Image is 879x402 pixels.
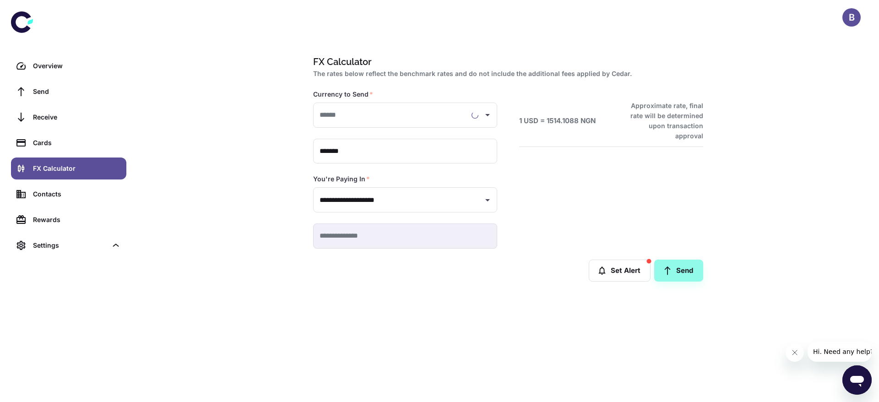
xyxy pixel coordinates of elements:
[33,189,121,199] div: Contacts
[33,215,121,225] div: Rewards
[481,194,494,206] button: Open
[33,138,121,148] div: Cards
[11,132,126,154] a: Cards
[33,87,121,97] div: Send
[654,260,703,282] a: Send
[519,116,596,126] h6: 1 USD = 1514.1088 NGN
[11,81,126,103] a: Send
[11,234,126,256] div: Settings
[11,55,126,77] a: Overview
[11,158,126,179] a: FX Calculator
[33,240,107,250] div: Settings
[842,8,861,27] button: B
[481,109,494,121] button: Open
[589,260,651,282] button: Set Alert
[808,342,872,362] iframe: Message from company
[11,106,126,128] a: Receive
[11,183,126,205] a: Contacts
[313,174,370,184] label: You're Paying In
[33,61,121,71] div: Overview
[33,112,121,122] div: Receive
[313,90,373,99] label: Currency to Send
[620,101,703,141] h6: Approximate rate, final rate will be determined upon transaction approval
[5,6,66,14] span: Hi. Need any help?
[33,163,121,174] div: FX Calculator
[842,365,872,395] iframe: Button to launch messaging window
[11,209,126,231] a: Rewards
[313,55,700,69] h1: FX Calculator
[786,343,804,362] iframe: Close message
